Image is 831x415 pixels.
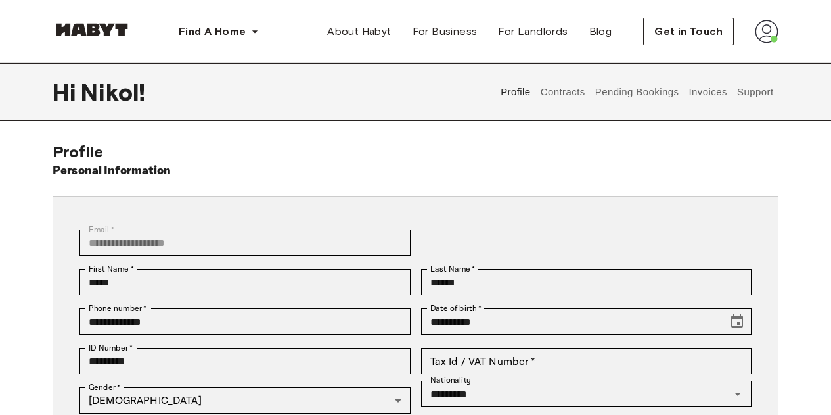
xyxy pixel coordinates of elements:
span: Find A Home [179,24,246,39]
span: Get in Touch [654,24,723,39]
span: Blog [589,24,612,39]
div: user profile tabs [496,63,778,121]
a: For Business [402,18,488,45]
button: Open [729,385,747,403]
label: Nationality [430,375,471,386]
label: Last Name [430,263,476,275]
img: avatar [755,20,778,43]
div: You can't change your email address at the moment. Please reach out to customer support in case y... [79,230,411,256]
button: Find A Home [168,18,269,45]
span: Hi [53,78,81,106]
button: Pending Bookings [593,63,681,121]
label: Gender [89,381,120,393]
a: About Habyt [317,18,401,45]
span: For Landlords [498,24,568,39]
span: Profile [53,142,103,161]
label: Date of birth [430,303,482,314]
button: Contracts [539,63,587,121]
label: ID Number [89,342,133,354]
label: First Name [89,263,134,275]
a: Blog [579,18,623,45]
a: For Landlords [487,18,578,45]
button: Invoices [687,63,729,121]
label: Phone number [89,303,147,314]
span: Nikol ! [81,78,145,106]
button: Choose date, selected date is Nov 6, 2006 [724,308,750,335]
span: For Business [413,24,478,39]
h6: Personal Information [53,162,171,180]
label: Email [89,224,114,235]
button: Profile [499,63,533,121]
span: About Habyt [327,24,391,39]
button: Support [735,63,775,121]
img: Habyt [53,23,131,36]
div: [DEMOGRAPHIC_DATA] [79,387,411,414]
button: Get in Touch [643,18,734,45]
